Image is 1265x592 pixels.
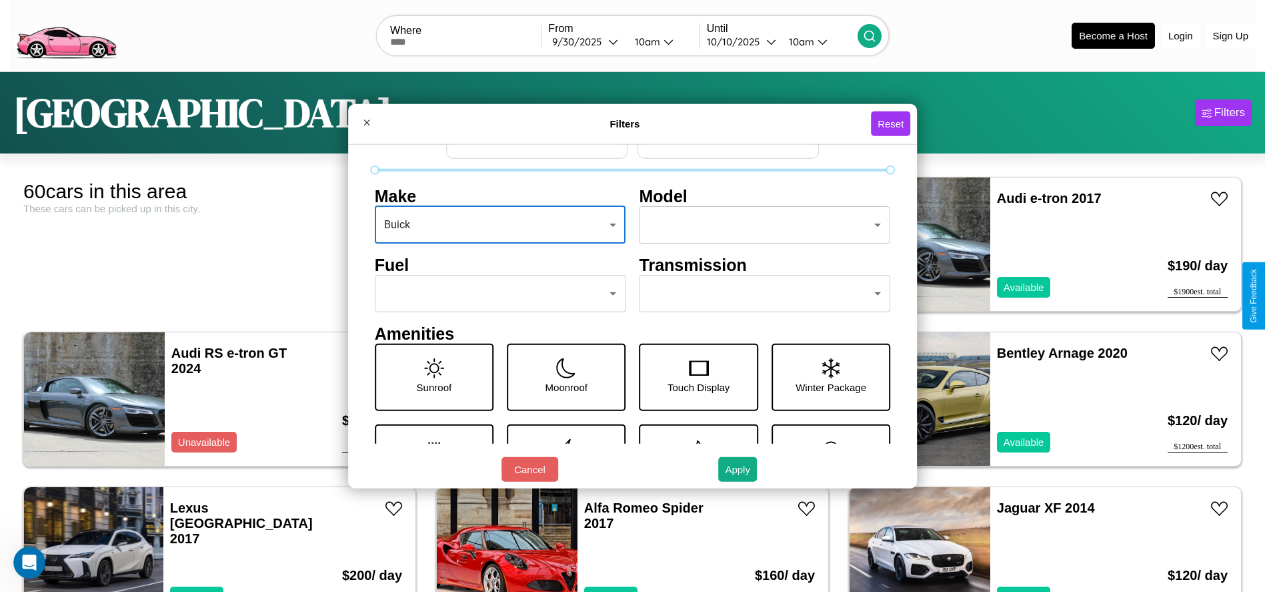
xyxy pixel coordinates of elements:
[501,457,558,482] button: Cancel
[552,35,608,48] div: 9 / 30 / 2025
[375,206,626,243] div: Buick
[545,378,587,396] p: Moonroof
[548,23,699,35] label: From
[782,35,818,48] div: 10am
[624,35,700,49] button: 10am
[1162,23,1200,48] button: Login
[417,378,452,396] p: Sunroof
[10,7,122,62] img: logo
[1168,245,1228,287] h3: $ 190 / day
[379,118,871,129] h4: Filters
[375,186,626,206] h4: Make
[375,255,626,274] h4: Fuel
[1072,23,1155,49] button: Become a Host
[640,186,891,206] h4: Model
[1004,278,1044,296] p: Available
[548,35,623,49] button: 9/30/2025
[668,378,730,396] p: Touch Display
[342,400,402,442] h3: $ 110 / day
[375,324,891,343] h4: Amenities
[1168,442,1228,453] div: $ 1200 est. total
[628,35,664,48] div: 10am
[342,442,402,453] div: $ 1100 est. total
[1004,433,1044,451] p: Available
[23,203,416,214] div: These cars can be picked up in this city.
[23,180,416,203] div: 60 cars in this area
[1206,23,1255,48] button: Sign Up
[584,501,704,531] a: Alfa Romeo Spider 2017
[796,378,866,396] p: Winter Package
[997,346,1128,360] a: Bentley Arnage 2020
[1249,269,1258,323] div: Give Feedback
[778,35,858,49] button: 10am
[171,346,287,376] a: Audi RS e-tron GT 2024
[997,501,1095,515] a: Jaguar XF 2014
[997,191,1102,206] a: Audi e-tron 2017
[390,25,541,37] label: Where
[640,255,891,274] h4: Transmission
[13,547,45,579] iframe: Intercom live chat
[170,501,313,546] a: Lexus [GEOGRAPHIC_DATA] 2017
[13,85,392,140] h1: [GEOGRAPHIC_DATA]
[1168,287,1228,298] div: $ 1900 est. total
[1195,99,1252,126] button: Filters
[707,35,766,48] div: 10 / 10 / 2025
[1168,400,1228,442] h3: $ 120 / day
[871,111,910,136] button: Reset
[707,23,858,35] label: Until
[178,433,230,451] p: Unavailable
[718,457,757,482] button: Apply
[1214,106,1245,119] div: Filters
